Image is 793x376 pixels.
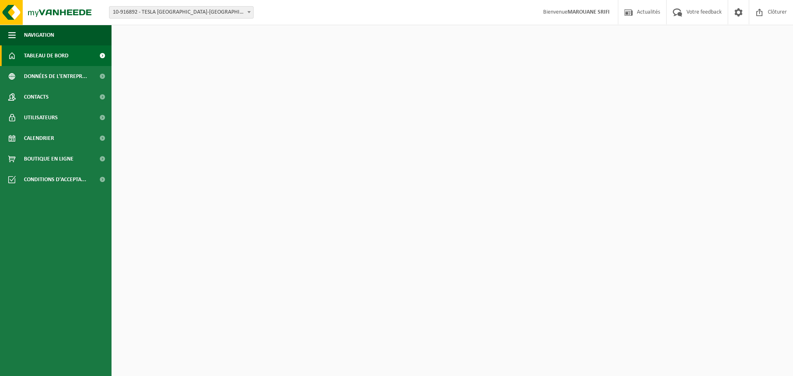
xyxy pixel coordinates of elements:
[24,87,49,107] span: Contacts
[24,107,58,128] span: Utilisateurs
[24,128,54,149] span: Calendrier
[109,7,253,18] span: 10-916892 - TESLA BELGIUM-DROGENBOS - DROGENBOS
[109,6,254,19] span: 10-916892 - TESLA BELGIUM-DROGENBOS - DROGENBOS
[24,149,74,169] span: Boutique en ligne
[24,45,69,66] span: Tableau de bord
[24,25,54,45] span: Navigation
[567,9,610,15] strong: MAROUANE SRIFI
[24,169,86,190] span: Conditions d'accepta...
[24,66,87,87] span: Données de l'entrepr...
